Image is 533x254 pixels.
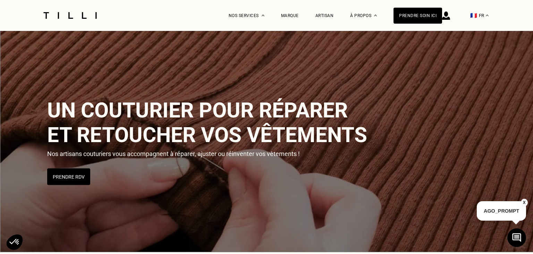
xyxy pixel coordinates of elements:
p: AGO_PROMPT [477,201,526,221]
a: Marque [281,13,299,18]
img: icône connexion [442,11,450,20]
a: Artisan [315,13,334,18]
button: Prendre RDV [47,169,90,185]
span: 🇫🇷 [470,12,477,19]
span: Un couturier pour réparer [47,98,348,123]
img: Logo du service de couturière Tilli [41,12,99,19]
img: Menu déroulant [262,15,264,16]
button: X [521,199,528,206]
a: Prendre soin ici [394,8,442,24]
img: menu déroulant [486,15,489,16]
p: Nos artisans couturiers vous accompagnent à réparer, ajuster ou réinventer vos vêtements ! [47,150,304,157]
img: Menu déroulant à propos [374,15,377,16]
span: et retoucher vos vêtements [47,123,367,147]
